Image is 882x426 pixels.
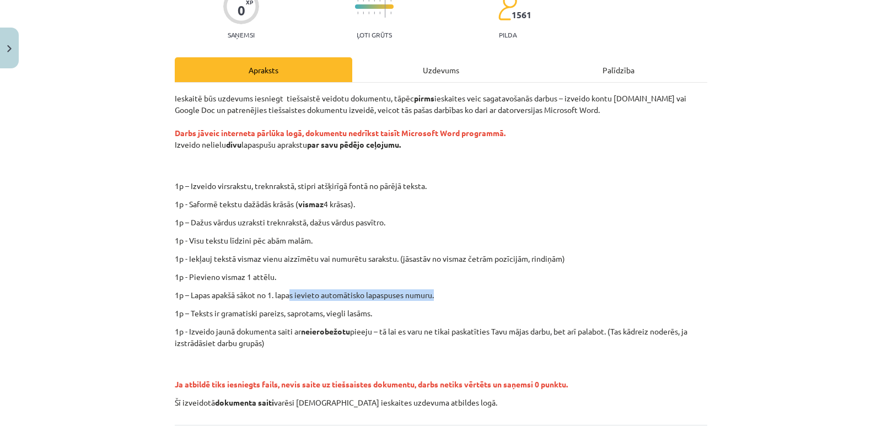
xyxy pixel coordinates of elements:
p: 1p - Visu tekstu līdzini pēc abām malām. [175,235,707,246]
strong: par savu pēdējo ceļojumu. [307,139,401,149]
p: Ļoti grūts [357,31,392,39]
p: 1p – Teksts ir gramatiski pareizs, saprotams, viegli lasāms. [175,308,707,319]
div: 0 [238,3,245,18]
p: 1p – Izveido virsrakstu, treknrakstā, stipri atšķirīgā fontā no pārējā teksta. [237,180,718,192]
strong: dokumenta saiti [215,397,274,407]
p: 1p – Lapas apakšā sākot no 1. lapas ievieto automātisko lapaspuses numuru. [175,289,707,301]
img: icon-short-line-57e1e144782c952c97e751825c79c345078a6d821885a25fce030b3d8c18986b.svg [374,12,375,14]
div: Palīdzība [530,57,707,82]
div: Uzdevums [352,57,530,82]
img: icon-close-lesson-0947bae3869378f0d4975bcd49f059093ad1ed9edebbc8119c70593378902aed.svg [7,45,12,52]
img: icon-short-line-57e1e144782c952c97e751825c79c345078a6d821885a25fce030b3d8c18986b.svg [357,12,358,14]
p: 1p - Pievieno vismaz 1 attēlu. [175,271,707,283]
p: 1p – Dažus vārdus uzraksti treknrakstā, dažus vārdus pasvītro. [175,217,707,228]
strong: neierobežotu [301,326,350,336]
div: Apraksts [175,57,352,82]
strong: Darbs jāveic interneta pārlūka logā, dokumentu nedrīkst taisīt Microsoft Word programmā. [175,128,505,138]
p: Šī izveidotā varēsi [DEMOGRAPHIC_DATA] ieskaites uzdevuma atbildes logā. [175,397,707,408]
p: 1p - Iekļauj tekstā vismaz vienu aizzīmētu vai numurētu sarakstu. (jāsastāv no vismaz četrām pozī... [175,253,707,265]
p: Saņemsi [223,31,259,39]
img: icon-short-line-57e1e144782c952c97e751825c79c345078a6d821885a25fce030b3d8c18986b.svg [390,12,391,14]
p: Ieskaitē būs uzdevums iesniegt tiešsaistē veidotu dokumentu, tāpēc ieskaites veic sagatavošanās d... [175,93,707,174]
p: 1p - Izveido jaunā dokumenta saiti ar pieeju – tā lai es varu ne tikai paskatīties Tavu mājas dar... [175,326,707,349]
span: Ja atbildē tiks iesniegts fails, nevis saite uz tiešsaistes dokumentu, darbs netiks vērtēts un sa... [175,379,568,389]
strong: divu [226,139,241,149]
p: 1p - Saformē tekstu dažādās krāsās ( 4 krāsas). [175,198,707,210]
strong: pirms [414,93,434,103]
p: pilda [499,31,517,39]
strong: vismaz [298,199,324,209]
span: 1561 [512,10,531,20]
img: icon-short-line-57e1e144782c952c97e751825c79c345078a6d821885a25fce030b3d8c18986b.svg [368,12,369,14]
img: icon-short-line-57e1e144782c952c97e751825c79c345078a6d821885a25fce030b3d8c18986b.svg [363,12,364,14]
img: icon-short-line-57e1e144782c952c97e751825c79c345078a6d821885a25fce030b3d8c18986b.svg [379,12,380,14]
